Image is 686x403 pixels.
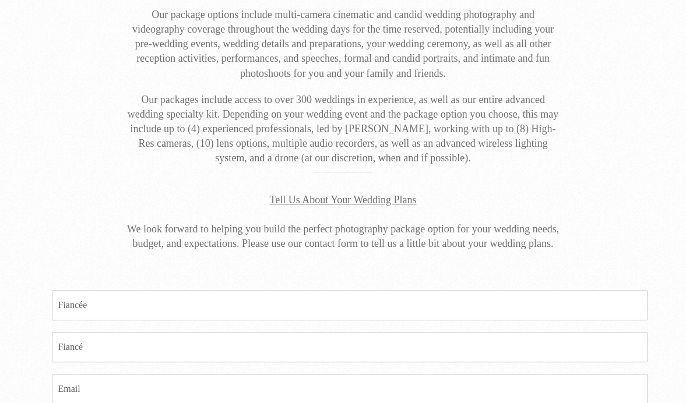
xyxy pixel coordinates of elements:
p: We look forward to helping you build the perfect photography package option for your wedding need... [125,178,562,252]
input: Fiancé [52,332,648,362]
input: Fiancée [52,290,648,320]
span: Tell Us About Your Wedding Plans [270,194,417,206]
p: Our packages include access to over 300 weddings in experience, as well as our entire advanced we... [125,93,562,166]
